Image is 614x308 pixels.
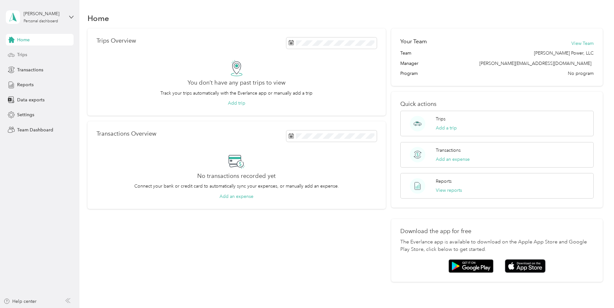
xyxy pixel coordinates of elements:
span: Program [400,70,418,77]
span: No program [568,70,594,77]
span: Team [400,50,411,56]
p: The Everlance app is available to download on the Apple App Store and Google Play Store, click be... [400,238,594,254]
p: Trips [436,116,445,122]
span: Settings [17,111,34,118]
h1: Home [87,15,109,22]
span: Home [17,36,30,43]
button: Add an expense [436,156,470,163]
p: Download the app for free [400,228,594,235]
p: Track your trips automatically with the Everlance app or manually add a trip [160,90,312,97]
div: Personal dashboard [24,19,58,23]
h2: You don’t have any past trips to view [188,79,285,86]
span: [PERSON_NAME][EMAIL_ADDRESS][DOMAIN_NAME] [479,61,591,66]
p: Connect your bank or credit card to automatically sync your expenses, or manually add an expense. [134,183,339,190]
button: Add an expense [220,193,253,200]
button: View reports [436,187,462,194]
img: App store [505,259,546,273]
button: Help center [4,298,36,305]
h2: Your Team [400,37,427,46]
button: View Team [571,40,594,47]
p: Trips Overview [97,37,136,44]
button: Add a trip [436,125,457,131]
span: Data exports [17,97,45,103]
p: Reports [436,178,452,185]
img: Google play [448,259,494,273]
iframe: Everlance-gr Chat Button Frame [578,272,614,308]
p: Quick actions [400,101,594,108]
span: Trips [17,51,27,58]
button: Add trip [228,100,245,107]
p: Transactions [436,147,461,154]
span: Reports [17,81,34,88]
span: Transactions [17,67,43,73]
p: Transactions Overview [97,130,156,137]
span: Team Dashboard [17,127,53,133]
span: Manager [400,60,418,67]
h2: No transactions recorded yet [197,173,276,180]
span: [PERSON_NAME] Power, LLC [534,50,594,56]
div: [PERSON_NAME] [24,10,64,17]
